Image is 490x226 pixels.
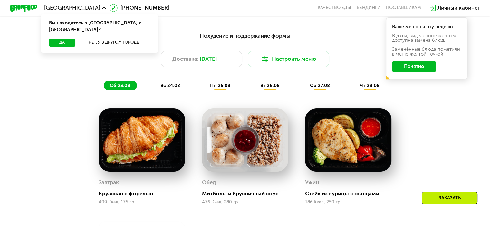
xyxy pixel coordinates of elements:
div: Обед [202,177,216,188]
button: Нет, я в другом городе [78,39,150,47]
a: Качество еды [318,5,351,11]
span: сб 23.08 [110,83,130,88]
div: Ужин [305,177,319,188]
a: [PHONE_NUMBER] [110,4,169,12]
div: Личный кабинет [437,4,480,12]
div: 186 Ккал, 250 гр [305,200,391,205]
span: чт 28.08 [360,83,380,88]
div: Ваше меню на эту неделю [392,24,462,29]
div: Вы находитесь в [GEOGRAPHIC_DATA] и [GEOGRAPHIC_DATA]? [41,14,158,39]
div: Завтрак [99,177,119,188]
span: пн 25.08 [210,83,230,88]
div: Круассан с форелью [99,190,190,197]
div: Похудение и поддержание формы [43,32,447,40]
div: поставщикам [386,5,421,11]
button: Да [49,39,75,47]
div: Заменённые блюда пометили в меню жёлтой точкой. [392,47,462,57]
span: [GEOGRAPHIC_DATA] [44,5,100,11]
div: 409 Ккал, 175 гр [99,200,185,205]
div: Заказать [422,192,477,204]
span: Доставка: [172,55,198,63]
div: 476 Ккал, 280 гр [202,200,288,205]
button: Настроить меню [248,51,330,67]
span: вс 24.08 [160,83,180,88]
span: вт 26.08 [260,83,280,88]
div: Митболы и брусничный соус [202,190,293,197]
div: Стейк из курицы с овощами [305,190,397,197]
span: ср 27.08 [310,83,330,88]
button: Понятно [392,61,436,72]
span: [DATE] [200,55,217,63]
div: В даты, выделенные желтым, доступна замена блюд. [392,33,462,43]
a: Вендинги [357,5,380,11]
